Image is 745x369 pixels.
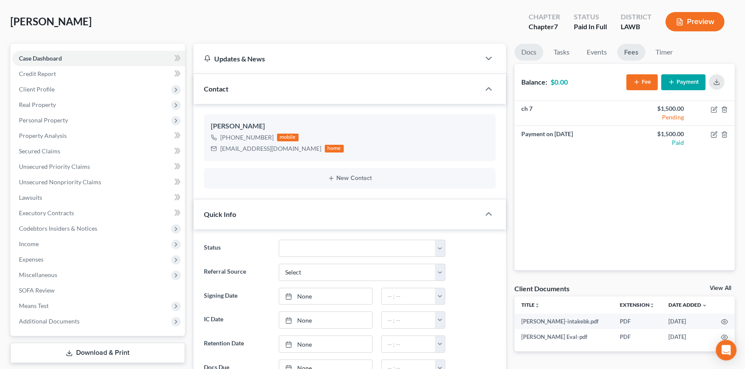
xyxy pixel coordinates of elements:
[279,288,372,305] a: None
[211,175,489,182] button: New Contact
[204,85,228,93] span: Contact
[19,147,60,155] span: Secured Claims
[650,303,655,308] i: unfold_more
[551,78,568,86] strong: $0.00
[514,126,625,150] td: Payment on [DATE]
[19,256,43,263] span: Expenses
[702,303,707,308] i: expand_more
[19,163,90,170] span: Unsecured Priority Claims
[621,12,652,22] div: District
[19,116,68,124] span: Personal Property
[12,66,185,82] a: Credit Report
[279,336,372,352] a: None
[204,54,470,63] div: Updates & News
[12,190,185,205] a: Lawsuits
[514,329,613,345] td: [PERSON_NAME] Eval-pdf
[200,311,274,329] label: IC Date
[19,240,39,247] span: Income
[521,302,540,308] a: Titleunfold_more
[710,285,731,291] a: View All
[529,22,560,32] div: Chapter
[521,78,547,86] strong: Balance:
[574,22,607,32] div: Paid In Full
[19,194,42,201] span: Lawsuits
[19,271,57,278] span: Miscellaneous
[626,74,658,90] button: Fee
[613,329,662,345] td: PDF
[200,264,274,281] label: Referral Source
[12,159,185,174] a: Unsecured Priority Claims
[325,145,344,152] div: home
[535,303,540,308] i: unfold_more
[19,85,55,93] span: Client Profile
[220,144,321,153] div: [EMAIL_ADDRESS][DOMAIN_NAME]
[661,74,705,90] button: Payment
[621,22,652,32] div: LAWB
[200,288,274,305] label: Signing Date
[19,317,80,325] span: Additional Documents
[12,283,185,298] a: SOFA Review
[514,44,543,61] a: Docs
[631,130,684,138] div: $1,500.00
[620,302,655,308] a: Extensionunfold_more
[529,12,560,22] div: Chapter
[554,22,558,30] span: 7
[211,121,489,131] div: [PERSON_NAME]
[631,104,684,113] div: $1,500.00
[19,70,56,77] span: Credit Report
[665,12,724,31] button: Preview
[613,314,662,329] td: PDF
[631,138,684,147] div: Paid
[12,174,185,190] a: Unsecured Nonpriority Claims
[277,134,299,141] div: mobile
[580,44,614,61] a: Events
[19,287,55,294] span: SOFA Review
[12,205,185,221] a: Executory Contracts
[668,302,707,308] a: Date Added expand_more
[547,44,576,61] a: Tasks
[514,314,613,329] td: [PERSON_NAME]-intakebk.pdf
[220,133,274,142] div: [PHONE_NUMBER]
[382,288,436,305] input: -- : --
[514,101,625,126] td: ch 7
[10,343,185,363] a: Download & Print
[716,340,736,360] div: Open Intercom Messenger
[19,178,101,186] span: Unsecured Nonpriority Claims
[12,128,185,143] a: Property Analysis
[631,113,684,122] div: Pending
[617,44,645,61] a: Fees
[19,302,49,309] span: Means Test
[204,210,236,218] span: Quick Info
[662,329,714,345] td: [DATE]
[19,101,56,108] span: Real Property
[10,15,92,27] span: [PERSON_NAME]
[19,55,62,62] span: Case Dashboard
[19,132,67,139] span: Property Analysis
[382,312,436,328] input: -- : --
[514,284,570,293] div: Client Documents
[12,51,185,66] a: Case Dashboard
[382,336,436,352] input: -- : --
[279,312,372,328] a: None
[662,314,714,329] td: [DATE]
[649,44,680,61] a: Timer
[574,12,607,22] div: Status
[12,143,185,159] a: Secured Claims
[200,335,274,353] label: Retention Date
[200,240,274,257] label: Status
[19,209,74,217] span: Executory Contracts
[19,225,97,232] span: Codebtors Insiders & Notices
